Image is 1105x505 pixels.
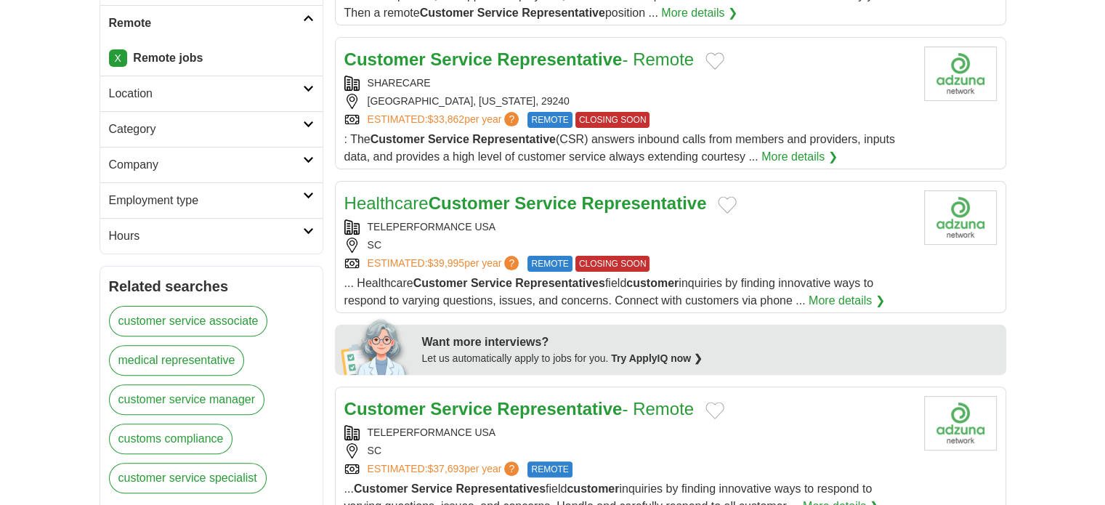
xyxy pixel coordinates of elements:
strong: Representative [472,133,556,145]
a: ESTIMATED:$37,693per year? [368,461,522,477]
span: ... Healthcare field inquiries by finding innovative ways to respond to varying questions, issues... [344,277,873,307]
span: CLOSING SOON [575,256,650,272]
strong: Representative [497,399,622,419]
a: HealthcareCustomer Service Representative [344,193,707,213]
a: Company [100,147,323,182]
button: Add to favorite jobs [718,196,737,214]
a: customer service manager [109,384,265,415]
h2: Employment type [109,192,303,209]
a: Remote [100,5,323,41]
a: More details ❯ [809,292,885,310]
h2: Location [109,85,303,102]
span: REMOTE [527,461,572,477]
a: Location [100,76,323,111]
a: Hours [100,218,323,254]
strong: Service [411,482,453,495]
a: Customer Service Representative- Remote [344,49,695,69]
span: REMOTE [527,112,572,128]
div: SHARECARE [344,76,912,91]
strong: Service [430,49,492,69]
span: REMOTE [527,256,572,272]
h2: Hours [109,227,303,245]
span: ? [504,256,519,270]
strong: customer [567,482,619,495]
a: X [109,49,127,67]
div: SC [344,443,912,458]
div: Let us automatically apply to jobs for you. [422,351,997,366]
span: : The (CSR) answers inbound calls from members and providers, inputs data, and provides a high le... [344,133,895,163]
div: TELEPERFORMANCE USA [344,219,912,235]
img: apply-iq-scientist.png [341,317,411,375]
strong: customer [626,277,679,289]
strong: Customer [354,482,408,495]
span: ? [504,112,519,126]
h2: Category [109,121,303,138]
a: Customer Service Representative- Remote [344,399,695,419]
div: TELEPERFORMANCE USA [344,425,912,440]
a: customer service associate [109,306,268,336]
strong: Service [514,193,576,213]
strong: Representatives [456,482,546,495]
img: Company logo [924,396,997,451]
img: Company logo [924,190,997,245]
span: $33,862 [427,113,464,125]
strong: Service [428,133,469,145]
div: SC [344,238,912,253]
strong: Customer [420,7,474,19]
span: $39,995 [427,257,464,269]
strong: Service [430,399,492,419]
div: Want more interviews? [422,334,997,351]
span: $37,693 [427,463,464,474]
h2: Related searches [109,275,314,297]
button: Add to favorite jobs [705,402,724,419]
a: customer service specialist [109,463,267,493]
strong: Representatives [515,277,605,289]
strong: Customer [344,49,426,69]
strong: Customer [344,399,426,419]
a: Try ApplyIQ now ❯ [611,352,703,364]
strong: Customer [429,193,510,213]
a: More details ❯ [661,4,737,22]
strong: Representative [522,7,605,19]
strong: Remote jobs [133,52,203,64]
a: Category [100,111,323,147]
a: More details ❯ [761,148,838,166]
h2: Remote [109,15,303,32]
strong: Representative [497,49,622,69]
strong: Customer [413,277,468,289]
strong: Service [471,277,512,289]
a: ESTIMATED:$39,995per year? [368,256,522,272]
img: Company logo [924,47,997,101]
a: ESTIMATED:$33,862per year? [368,112,522,128]
button: Add to favorite jobs [705,52,724,70]
a: Employment type [100,182,323,218]
span: CLOSING SOON [575,112,650,128]
div: [GEOGRAPHIC_DATA], [US_STATE], 29240 [344,94,912,109]
strong: Service [477,7,519,19]
a: customs compliance [109,424,233,454]
a: medical representative [109,345,245,376]
strong: Customer [371,133,425,145]
span: ? [504,461,519,476]
h2: Company [109,156,303,174]
strong: Representative [581,193,706,213]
